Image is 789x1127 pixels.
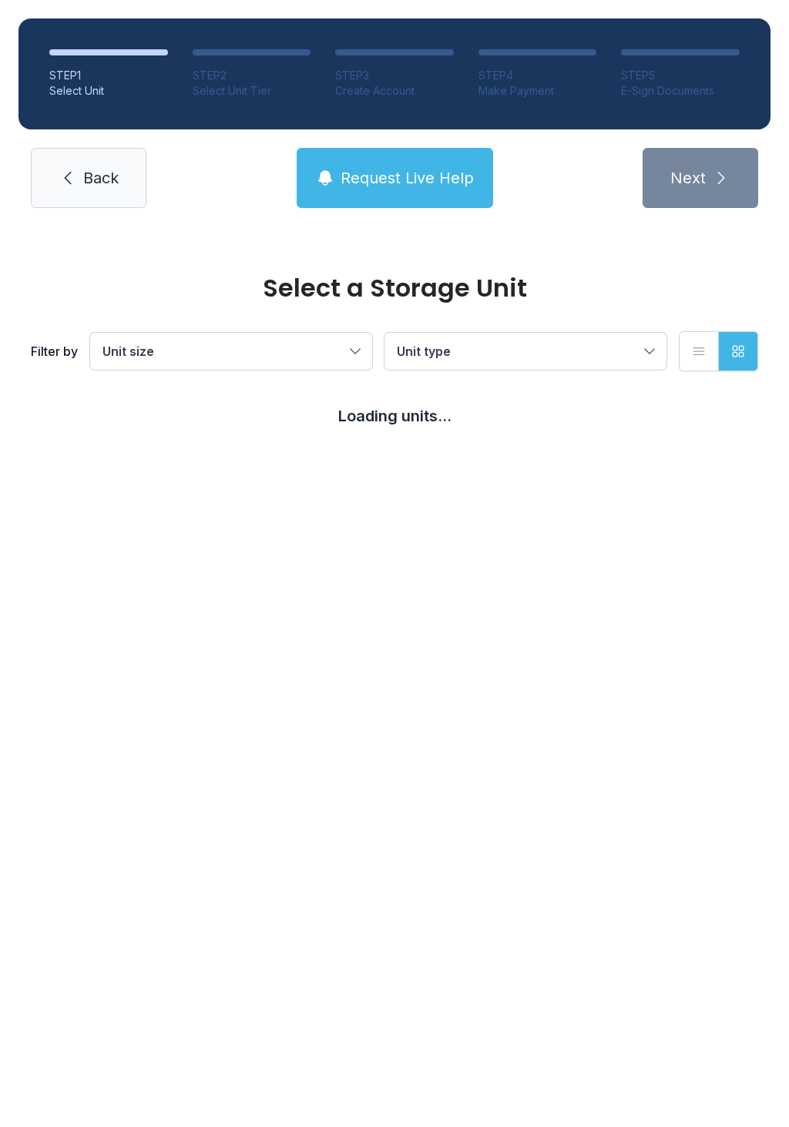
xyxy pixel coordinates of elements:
div: Make Payment [478,83,597,99]
div: STEP 3 [335,68,454,83]
div: STEP 1 [49,68,168,83]
span: Request Live Help [341,167,474,189]
div: E-Sign Documents [621,83,740,99]
span: Next [670,167,706,189]
div: Create Account [335,83,454,99]
button: Unit size [90,333,372,370]
div: STEP 5 [621,68,740,83]
div: Filter by [31,342,78,361]
div: Select Unit [49,83,168,99]
div: Select Unit Tier [193,83,311,99]
div: STEP 2 [193,68,311,83]
div: Select a Storage Unit [31,276,758,300]
span: Unit type [397,344,451,359]
div: Loading units... [31,405,758,427]
button: Unit type [384,333,666,370]
div: STEP 4 [478,68,597,83]
span: Back [83,167,119,189]
span: Unit size [102,344,154,359]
